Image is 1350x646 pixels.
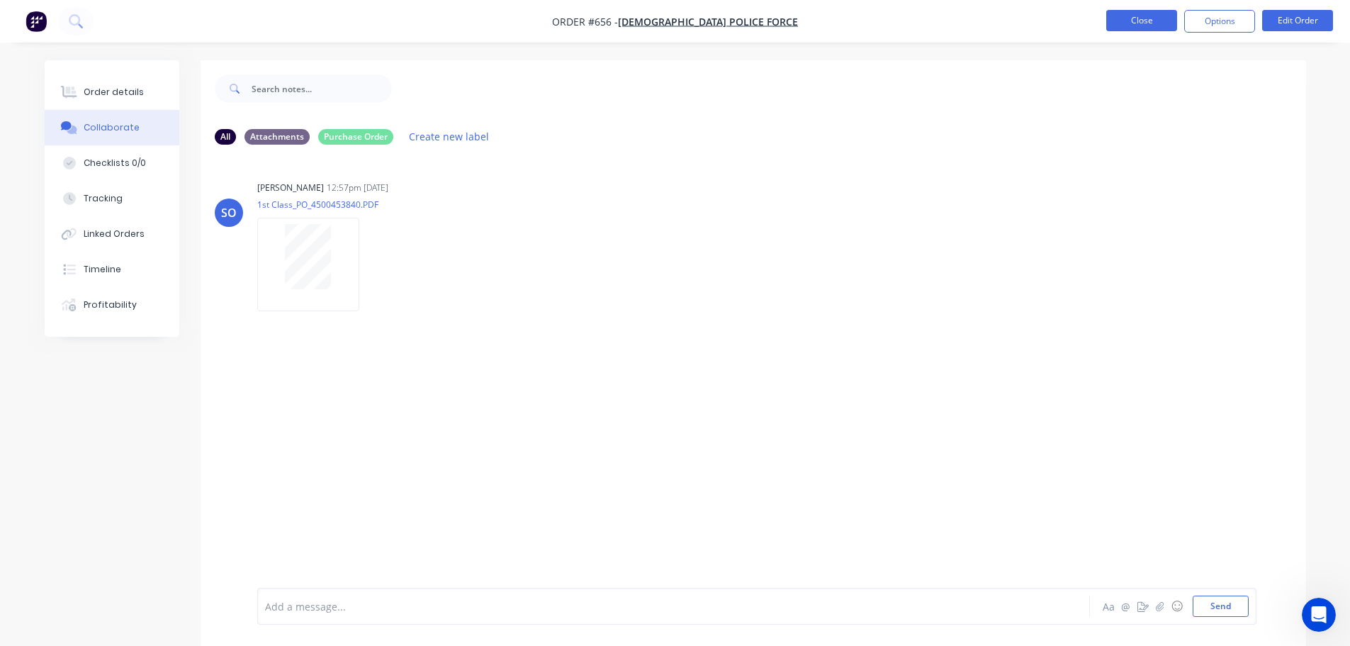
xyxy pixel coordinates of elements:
div: Checklists 0/0 [84,157,146,169]
button: ☺ [1169,598,1186,615]
img: Factory [26,11,47,32]
a: [DEMOGRAPHIC_DATA] Police Force [618,15,798,28]
button: Timeline [45,252,179,287]
p: 1st Class_PO_4500453840.PDF [257,199,378,211]
div: Collaborate [84,121,140,134]
div: Tracking [84,192,123,205]
button: Options [1184,10,1255,33]
button: Tracking [45,181,179,216]
button: Close [1106,10,1177,31]
button: Aa [1101,598,1118,615]
input: Search notes... [252,74,392,103]
div: Linked Orders [84,228,145,240]
button: Order details [45,74,179,110]
button: Collaborate [45,110,179,145]
div: All [215,129,236,145]
button: Edit Order [1262,10,1333,31]
div: Order details [84,86,144,99]
span: Order #656 - [552,15,618,28]
button: Profitability [45,287,179,323]
button: Send [1193,596,1249,617]
button: Checklists 0/0 [45,145,179,181]
div: Timeline [84,263,121,276]
button: @ [1118,598,1135,615]
div: [PERSON_NAME] [257,182,324,194]
div: Profitability [84,299,137,311]
div: Purchase Order [318,129,393,145]
div: SO [221,204,237,221]
div: 12:57pm [DATE] [327,182,388,194]
button: Create new label [402,127,497,146]
button: Linked Orders [45,216,179,252]
div: Attachments [244,129,310,145]
iframe: Intercom live chat [1302,598,1336,632]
